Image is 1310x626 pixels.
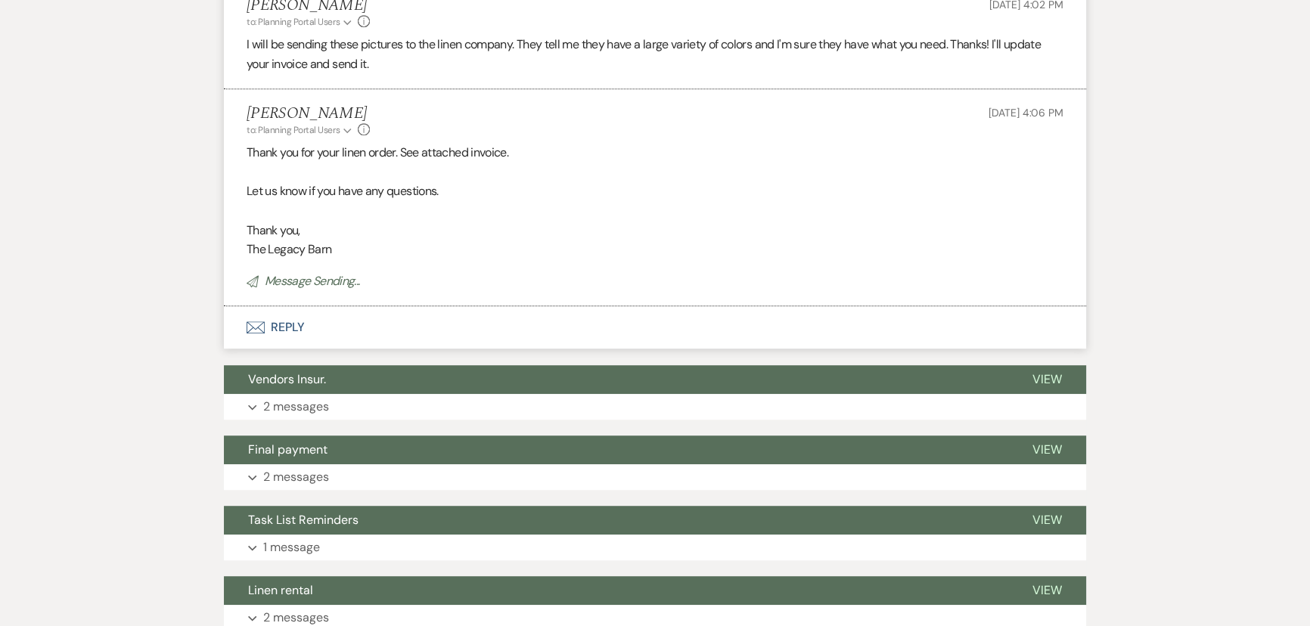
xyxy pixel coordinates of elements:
button: 2 messages [224,394,1086,420]
p: I will be sending these pictures to the linen company. They tell me they have a large variety of ... [247,35,1063,73]
span: View [1032,512,1062,528]
p: 2 messages [263,397,329,417]
span: to: Planning Portal Users [247,16,340,28]
span: View [1032,371,1062,387]
p: Message Sending... [247,271,1063,291]
p: The Legacy Barn [247,240,1063,259]
span: View [1032,442,1062,457]
span: View [1032,582,1062,598]
span: to: Planning Portal Users [247,124,340,136]
p: 2 messages [263,467,329,487]
p: Thank you, [247,221,1063,240]
button: View [1008,435,1086,464]
p: 1 message [263,538,320,557]
button: View [1008,506,1086,535]
button: Final payment [224,435,1008,464]
span: Linen rental [248,582,313,598]
button: Linen rental [224,576,1008,605]
span: Vendors Insur. [248,371,326,387]
button: View [1008,365,1086,394]
button: Vendors Insur. [224,365,1008,394]
p: Let us know if you have any questions. [247,181,1063,201]
button: Reply [224,306,1086,349]
span: Task List Reminders [248,512,359,528]
button: 2 messages [224,464,1086,490]
button: Task List Reminders [224,506,1008,535]
button: 1 message [224,535,1086,560]
button: to: Planning Portal Users [247,15,354,29]
button: to: Planning Portal Users [247,123,354,137]
h5: [PERSON_NAME] [247,104,370,123]
span: Final payment [248,442,327,457]
button: View [1008,576,1086,605]
span: [DATE] 4:06 PM [989,106,1063,119]
p: Thank you for your linen order. See attached invoice. [247,143,1063,163]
